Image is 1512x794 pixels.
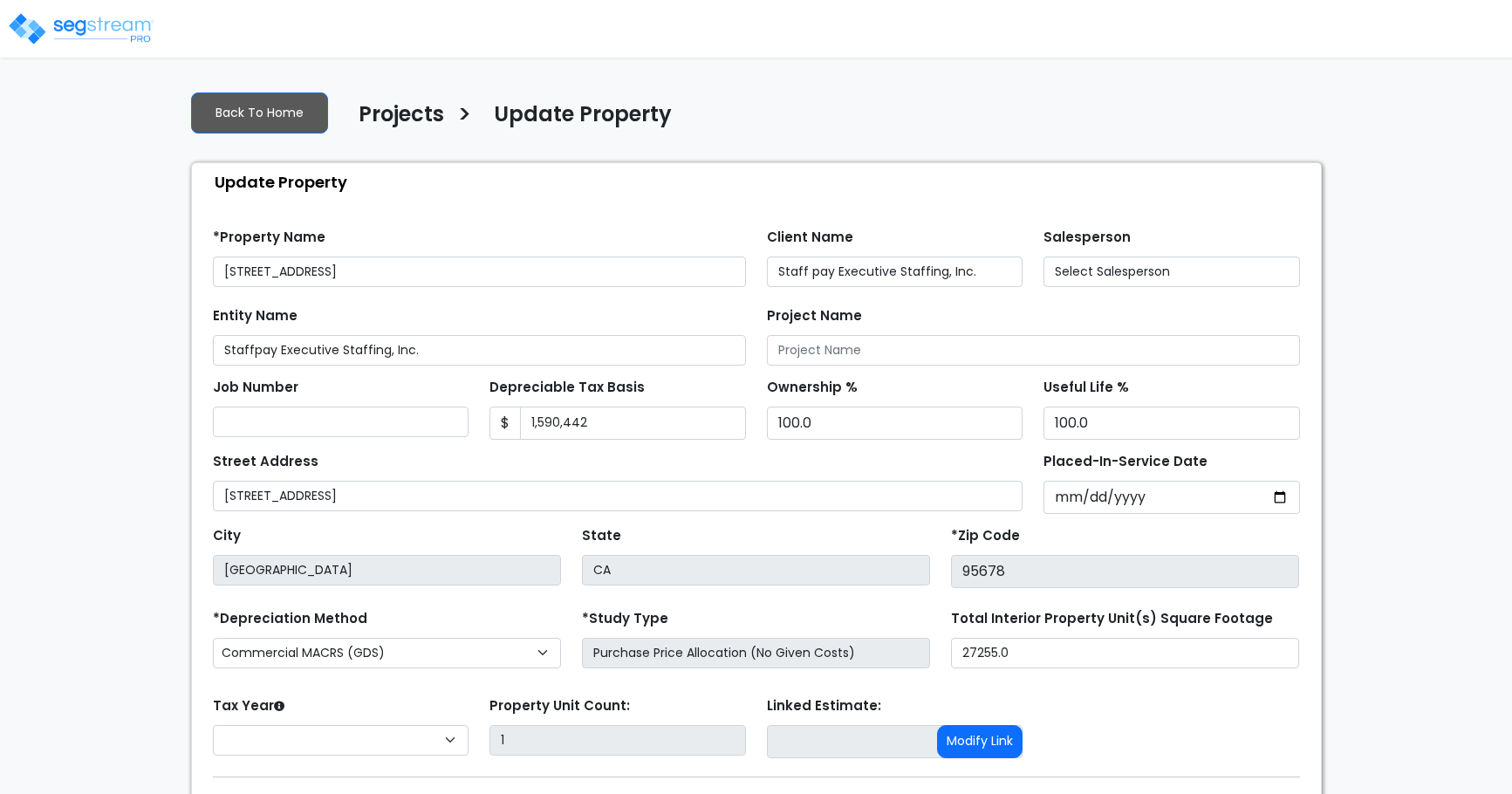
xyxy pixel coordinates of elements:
[767,696,881,716] label: Linked Estimate:
[7,11,155,46] img: logo_pro_r.png
[213,257,746,287] input: Property Name
[213,481,1023,511] input: Street Address
[951,526,1020,546] label: *Zip Code
[213,306,298,326] label: Entity Name
[213,526,241,546] label: City
[213,335,746,366] input: Entity Name
[1043,228,1131,248] label: Salesperson
[767,407,1023,440] input: Ownership
[213,696,284,716] label: Tax Year
[520,407,746,440] input: 0.00
[951,609,1273,629] label: Total Interior Property Unit(s) Square Footage
[489,407,521,440] span: $
[213,228,325,248] label: *Property Name
[1043,452,1208,472] label: Placed-In-Service Date
[767,228,853,248] label: Client Name
[201,163,1321,201] div: Update Property
[481,102,672,139] a: Update Property
[213,452,318,472] label: Street Address
[1043,407,1300,440] input: Depreciation
[346,102,444,139] a: Projects
[1043,378,1129,398] label: Useful Life %
[359,102,444,132] h4: Projects
[951,638,1299,668] input: total square foot
[582,609,668,629] label: *Study Type
[213,378,298,398] label: Job Number
[767,257,1023,287] input: Client Name
[489,696,630,716] label: Property Unit Count:
[489,378,645,398] label: Depreciable Tax Basis
[767,378,858,398] label: Ownership %
[191,92,328,133] a: Back To Home
[767,306,862,326] label: Project Name
[494,102,672,132] h4: Update Property
[951,555,1299,588] input: Zip Code
[767,335,1300,366] input: Project Name
[489,725,746,756] input: Building Count
[582,526,621,546] label: State
[213,609,367,629] label: *Depreciation Method
[457,100,472,134] h3: >
[937,725,1023,758] button: Modify Link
